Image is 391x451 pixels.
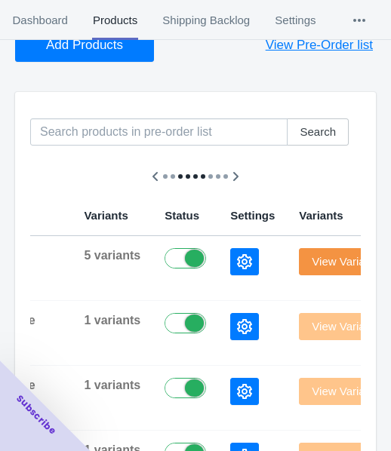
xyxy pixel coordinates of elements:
span: View Pre-Order list [266,38,373,53]
span: Shipping Backlog [162,1,251,40]
input: Search products in pre-order list [30,118,288,146]
button: Scroll table left one column [142,163,169,190]
button: View Pre-Order list [248,29,391,62]
span: Status [165,209,199,222]
button: More tabs [328,1,390,40]
span: Variants [84,209,128,222]
span: View Variants [312,256,380,268]
span: Products [92,1,137,40]
button: Scroll table right one column [222,163,249,190]
span: Subscribe [14,392,59,437]
button: Add Products [15,29,154,62]
span: 5 variants [84,249,140,262]
span: Dashboard [12,1,68,40]
span: Variants [299,209,343,222]
span: Settings [230,209,275,222]
span: Settings [275,1,316,40]
button: Search [287,118,349,146]
span: Add Products [46,38,123,53]
span: Search [300,126,336,138]
span: 1 variants [84,314,140,327]
span: 1 variants [84,379,140,391]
